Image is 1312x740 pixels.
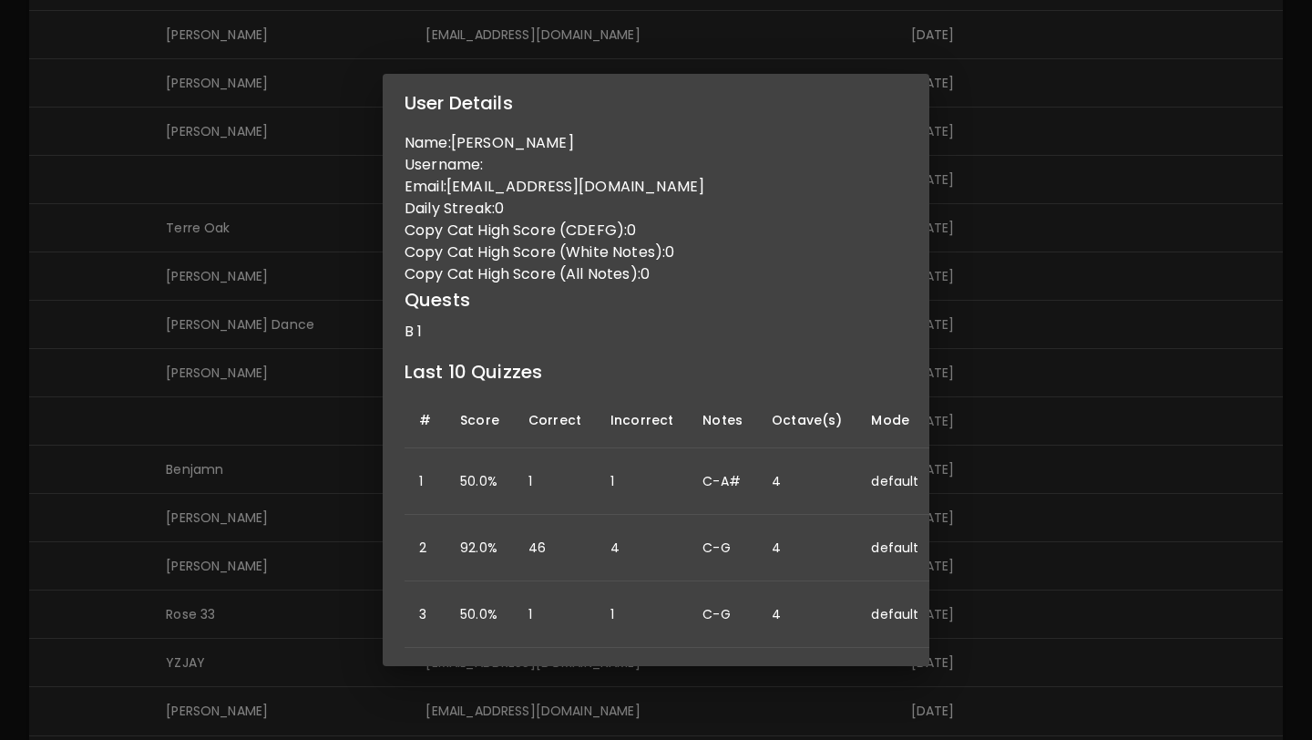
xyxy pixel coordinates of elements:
td: 1 [514,447,596,514]
td: 4 [757,447,856,514]
td: default [856,514,933,581]
td: 2 [405,514,446,581]
p: Name: [PERSON_NAME] [405,132,907,154]
td: 1 [596,447,688,514]
th: Score [446,393,514,448]
td: 46 [514,514,596,581]
th: Notes [688,393,757,448]
td: default [856,447,933,514]
th: Correct [514,393,596,448]
td: 4 [757,581,856,648]
p: B 1 [405,321,907,343]
td: 3 [405,581,446,648]
p: Username: [405,154,907,176]
h6: Quests [405,285,907,314]
h2: User Details [383,74,929,132]
td: C-A# [688,447,757,514]
td: 4 [757,514,856,581]
td: 1 [596,581,688,648]
td: 50.0% [446,581,514,648]
td: default [856,581,933,648]
td: 50.0% [446,447,514,514]
p: Daily Streak: 0 [405,198,907,220]
p: Copy Cat High Score (All Notes): 0 [405,263,907,285]
p: Email: [EMAIL_ADDRESS][DOMAIN_NAME] [405,176,907,198]
td: 1 [514,581,596,648]
td: 1 [405,447,446,514]
th: Octave(s) [757,393,856,448]
p: Copy Cat High Score (CDEFG): 0 [405,220,907,242]
td: C-G [688,514,757,581]
h6: Last 10 Quizzes [405,357,907,386]
p: Copy Cat High Score (White Notes): 0 [405,242,907,263]
td: 92.0% [446,514,514,581]
td: 4 [596,514,688,581]
th: # [405,393,446,448]
td: C-G [688,581,757,648]
th: Mode [856,393,933,448]
th: Incorrect [596,393,688,448]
